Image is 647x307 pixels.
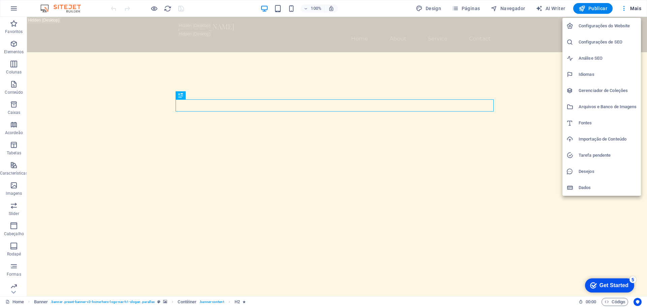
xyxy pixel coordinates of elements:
h6: Fontes [579,119,637,127]
h6: Gerenciador de Coleções [579,87,637,95]
div: 5 [50,1,57,8]
h6: Configurações de SEO [579,38,637,46]
h6: Arquivos e Banco de Imagens [579,103,637,111]
h6: Importação de Conteúdo [579,135,637,143]
h6: Dados [579,184,637,192]
h6: Idiomas [579,70,637,79]
h6: Configurações do Website [579,22,637,30]
div: Get Started 5 items remaining, 0% complete [5,3,55,18]
h6: Desejos [579,167,637,176]
h6: Tarefa pendente [579,151,637,159]
h6: Análise SEO [579,54,637,62]
div: Get Started [20,7,49,13]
